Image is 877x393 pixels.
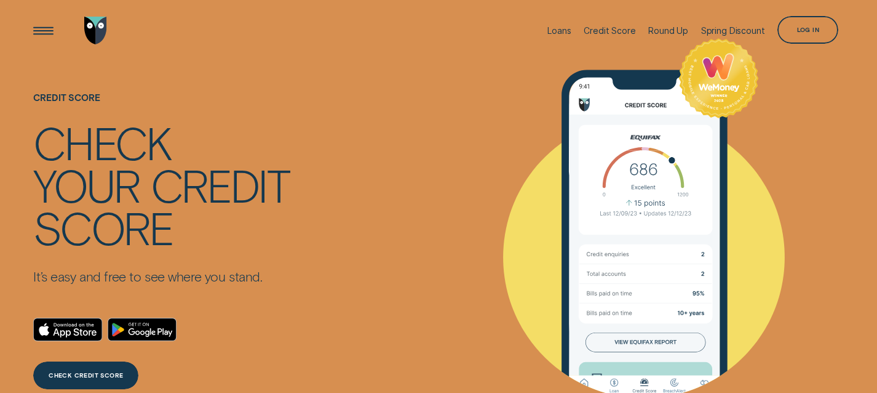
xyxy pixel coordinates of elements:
button: Log in [777,16,838,44]
div: score [33,206,172,248]
h4: Check your credit score [33,121,288,248]
div: Check [33,121,170,163]
div: credit [151,163,289,206]
a: Download on the App Store [33,318,102,341]
div: your [33,163,140,206]
div: Loans [547,25,571,36]
p: It’s easy and free to see where you stand. [33,269,288,285]
img: Wisr [84,17,107,44]
h1: Credit Score [33,92,288,120]
div: Spring Discount [701,25,765,36]
div: Credit Score [584,25,635,36]
a: CHECK CREDIT SCORE [33,362,138,389]
button: Open Menu [30,17,58,44]
div: Round Up [648,25,688,36]
a: Android App on Google Play [108,318,177,341]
